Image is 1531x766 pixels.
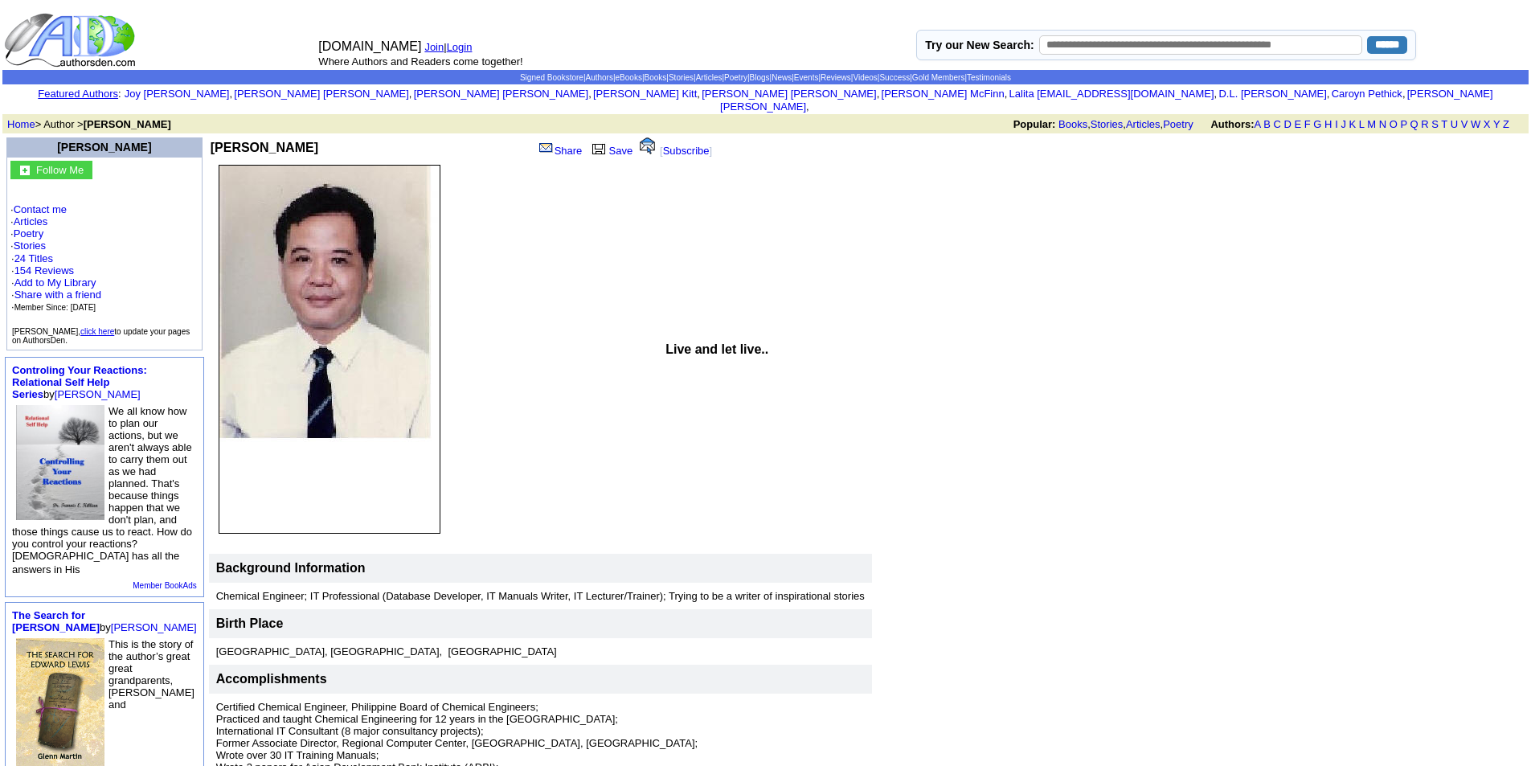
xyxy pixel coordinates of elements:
a: P [1400,118,1406,130]
a: H [1324,118,1332,130]
font: ] [710,145,713,157]
a: V [1461,118,1468,130]
img: share_page.gif [539,141,553,154]
a: Controling Your Reactions: Relational Self Help Series [12,364,147,400]
a: L [1359,118,1365,130]
a: Subscribe [663,145,710,157]
a: Share with a friend [14,289,101,301]
font: · · · [11,276,101,313]
a: [PERSON_NAME] [PERSON_NAME] [702,88,876,100]
a: A [1255,118,1261,130]
a: [PERSON_NAME] [57,141,151,154]
a: Gold Members [912,73,965,82]
a: 24 Titles [14,252,53,264]
a: Z [1503,118,1509,130]
b: Popular: [1013,118,1056,130]
a: [PERSON_NAME] [PERSON_NAME] [234,88,408,100]
a: Blogs [750,73,770,82]
a: O [1390,118,1398,130]
a: N [1379,118,1386,130]
a: Add to My Library [14,276,96,289]
font: [DOMAIN_NAME] [318,39,421,53]
font: i [1217,90,1218,99]
b: Authors: [1210,118,1254,130]
font: i [1406,90,1407,99]
a: F [1304,118,1311,130]
font: [ [660,145,663,157]
a: E [1294,118,1301,130]
font: [PERSON_NAME], to update your pages on AuthorsDen. [12,327,190,345]
font: · · [11,252,101,313]
a: News [772,73,792,82]
font: Member Since: [DATE] [14,303,96,312]
font: i [1007,90,1009,99]
a: D [1283,118,1291,130]
a: [PERSON_NAME] [PERSON_NAME] [720,88,1493,113]
a: Login [447,41,473,53]
a: click here [80,327,114,336]
a: Member BookAds [133,581,196,590]
a: Events [794,73,819,82]
font: Birth Place [216,616,284,630]
font: Accomplishments [216,672,327,686]
a: eBooks [616,73,642,82]
a: K [1349,118,1357,130]
a: Join [424,41,444,53]
b: Live and let live.. [665,342,768,356]
a: 154 Reviews [14,264,74,276]
b: Background Information [216,561,366,575]
img: library.gif [590,141,608,154]
img: 41321.jpg [219,165,440,534]
a: [PERSON_NAME] McFinn [882,88,1005,100]
a: [PERSON_NAME] [PERSON_NAME] [414,88,588,100]
a: Follow Me [36,162,84,176]
a: Poetry [14,227,44,240]
a: Signed Bookstore [520,73,583,82]
font: i [411,90,413,99]
a: G [1313,118,1321,130]
font: Chemical Engineer; IT Professional (Database Developer, IT Manuals Writer, IT Lecturer/Trainer); ... [216,590,865,602]
a: Books [1058,118,1087,130]
a: Articles [696,73,723,82]
img: gc.jpg [20,166,30,175]
font: , , , , , , , , , , [125,88,1493,113]
a: Poetry [1163,118,1193,130]
span: | | | | | | | | | | | | | | [520,73,1011,82]
img: 43943.jpg [16,405,104,520]
a: Save [588,145,633,157]
font: Follow Me [36,164,84,176]
b: [PERSON_NAME] [84,118,171,130]
a: Reviews [821,73,851,82]
a: [PERSON_NAME] [111,621,197,633]
a: Articles [1126,118,1161,130]
a: M [1367,118,1376,130]
a: I [1335,118,1338,130]
font: , , , [1013,118,1524,130]
a: Joy [PERSON_NAME] [125,88,230,100]
font: > Author > [7,118,171,130]
a: Poetry [724,73,747,82]
a: Testimonials [967,73,1011,82]
a: Stories [1091,118,1123,130]
font: i [232,90,234,99]
a: W [1471,118,1480,130]
label: Try our New Search: [925,39,1034,51]
a: Y [1493,118,1500,130]
font: : [38,88,121,100]
a: Stories [14,240,46,252]
a: Lalita [EMAIL_ADDRESS][DOMAIN_NAME] [1009,88,1214,100]
a: Home [7,118,35,130]
a: S [1431,118,1439,130]
font: i [700,90,702,99]
a: Stories [669,73,694,82]
a: Authors [585,73,612,82]
a: Featured Authors [38,88,118,100]
a: Videos [853,73,877,82]
a: Contact me [14,203,67,215]
a: [PERSON_NAME] Kitt [593,88,697,100]
b: [PERSON_NAME] [211,141,318,154]
font: i [1329,90,1331,99]
img: alert.gif [640,137,655,154]
a: Success [879,73,910,82]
